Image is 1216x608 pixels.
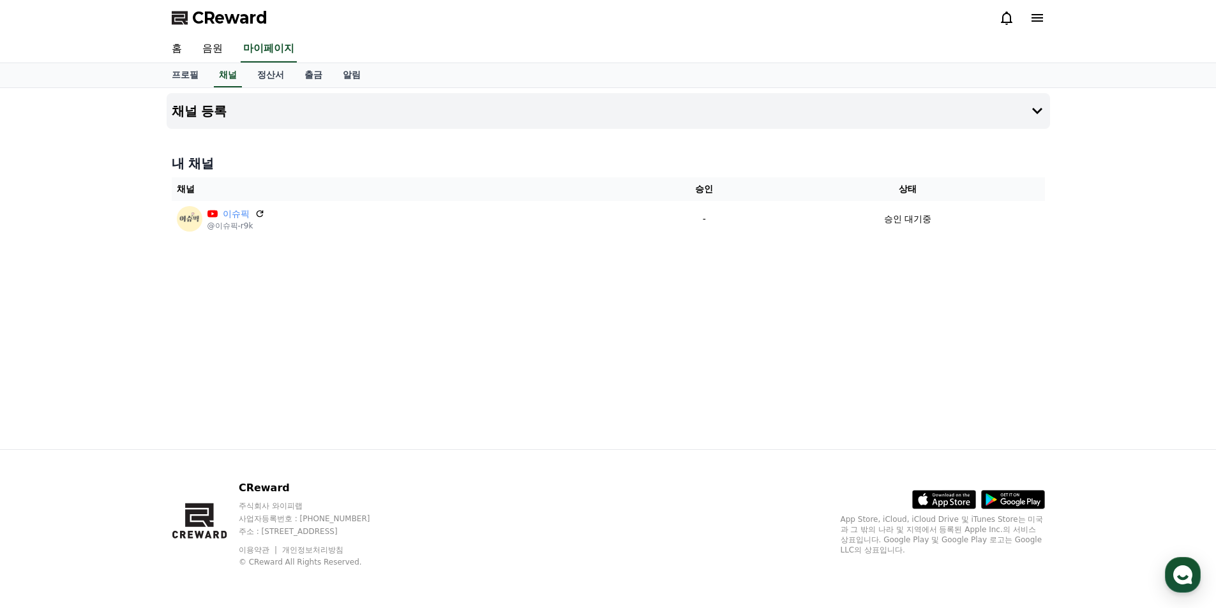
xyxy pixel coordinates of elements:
h4: 채널 등록 [172,104,227,118]
a: 출금 [294,63,333,87]
p: App Store, iCloud, iCloud Drive 및 iTunes Store는 미국과 그 밖의 나라 및 지역에서 등록된 Apple Inc.의 서비스 상표입니다. Goo... [841,514,1045,555]
a: 알림 [333,63,371,87]
img: 이슈픽 [177,206,202,232]
th: 승인 [638,177,771,201]
th: 상태 [771,177,1045,201]
a: 대화 [84,404,165,436]
a: 설정 [165,404,245,436]
a: 개인정보처리방침 [282,545,343,554]
a: 홈 [161,36,192,63]
p: 사업자등록번호 : [PHONE_NUMBER] [239,514,394,524]
p: 주소 : [STREET_ADDRESS] [239,526,394,537]
h4: 내 채널 [172,154,1045,172]
span: 설정 [197,424,213,434]
a: 정산서 [247,63,294,87]
p: © CReward All Rights Reserved. [239,557,394,567]
span: 대화 [117,424,132,434]
a: 마이페이지 [241,36,297,63]
p: @이슈픽-r9k [207,221,265,231]
a: 홈 [4,404,84,436]
p: - [643,212,766,226]
p: 승인 대기중 [884,212,931,226]
a: 이슈픽 [223,207,250,221]
th: 채널 [172,177,638,201]
p: 주식회사 와이피랩 [239,501,394,511]
p: CReward [239,480,394,496]
span: 홈 [40,424,48,434]
span: CReward [192,8,267,28]
a: CReward [172,8,267,28]
a: 이용약관 [239,545,279,554]
a: 프로필 [161,63,209,87]
button: 채널 등록 [167,93,1050,129]
a: 채널 [214,63,242,87]
a: 음원 [192,36,233,63]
